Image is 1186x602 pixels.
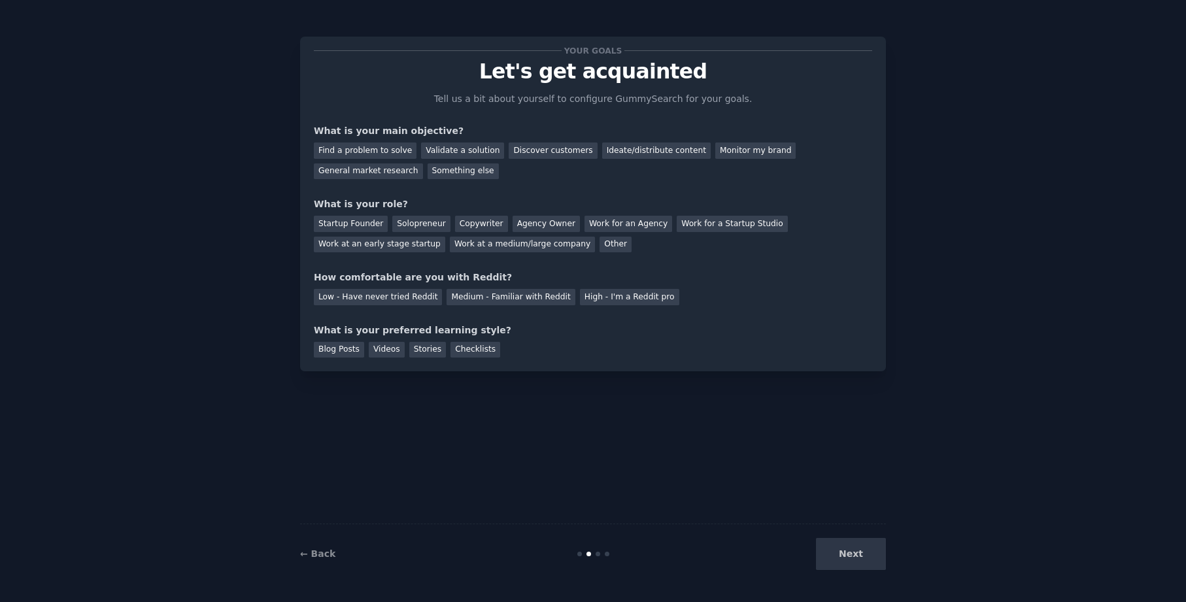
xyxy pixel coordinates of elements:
[300,548,335,559] a: ← Back
[509,142,597,159] div: Discover customers
[450,342,500,358] div: Checklists
[314,237,445,253] div: Work at an early stage startup
[602,142,711,159] div: Ideate/distribute content
[314,163,423,180] div: General market research
[421,142,504,159] div: Validate a solution
[447,289,575,305] div: Medium - Familiar with Reddit
[314,142,416,159] div: Find a problem to solve
[314,124,872,138] div: What is your main objective?
[677,216,787,232] div: Work for a Startup Studio
[455,216,508,232] div: Copywriter
[314,197,872,211] div: What is your role?
[580,289,679,305] div: High - I'm a Reddit pro
[562,44,624,58] span: Your goals
[314,271,872,284] div: How comfortable are you with Reddit?
[369,342,405,358] div: Videos
[715,142,796,159] div: Monitor my brand
[428,163,499,180] div: Something else
[513,216,580,232] div: Agency Owner
[450,237,595,253] div: Work at a medium/large company
[314,216,388,232] div: Startup Founder
[428,92,758,106] p: Tell us a bit about yourself to configure GummySearch for your goals.
[314,289,442,305] div: Low - Have never tried Reddit
[314,324,872,337] div: What is your preferred learning style?
[600,237,632,253] div: Other
[392,216,450,232] div: Solopreneur
[314,60,872,83] p: Let's get acquainted
[409,342,446,358] div: Stories
[314,342,364,358] div: Blog Posts
[585,216,672,232] div: Work for an Agency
